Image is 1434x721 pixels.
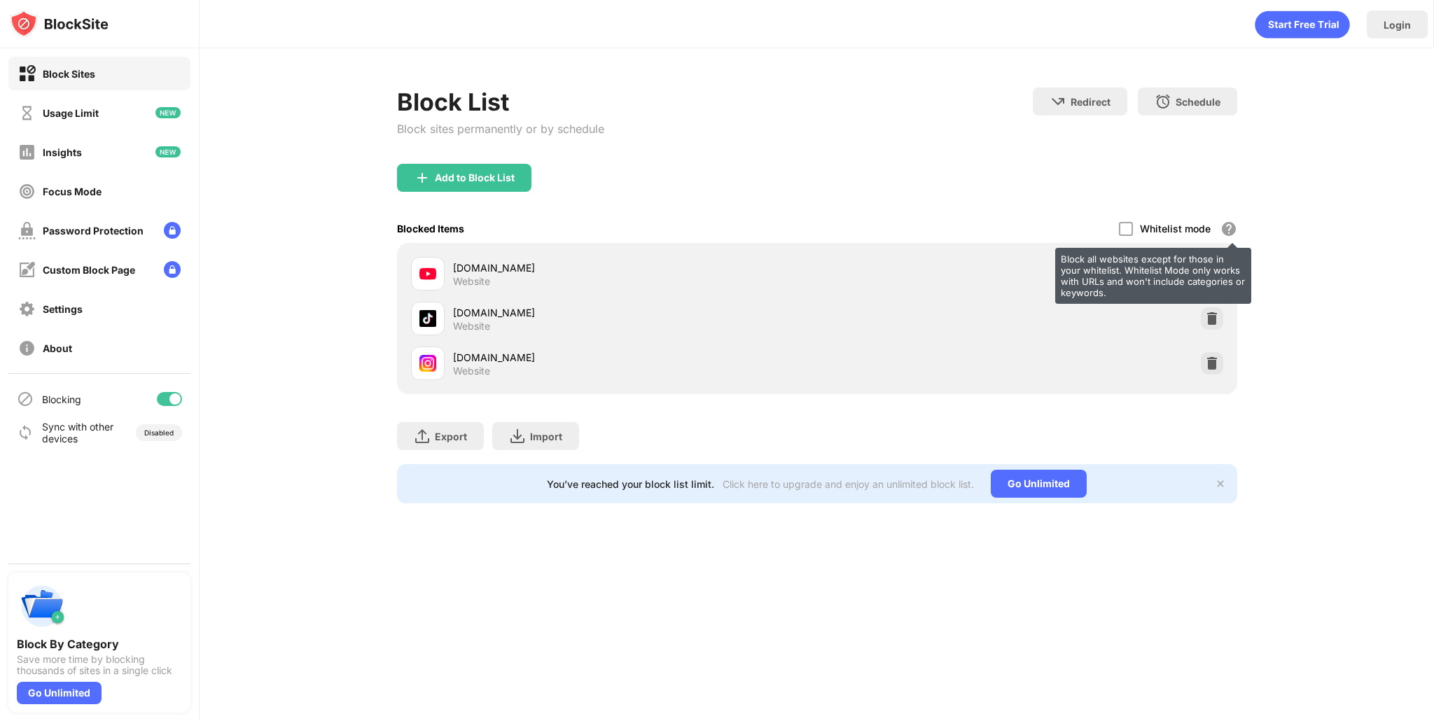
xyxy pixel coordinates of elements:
[435,430,467,442] div: Export
[453,365,490,377] div: Website
[1176,96,1220,108] div: Schedule
[1384,19,1411,31] div: Login
[1255,10,1350,38] div: animation
[453,305,817,320] div: [DOMAIN_NAME]
[419,265,436,282] img: favicons
[419,310,436,327] img: favicons
[723,478,974,490] div: Click here to upgrade and enjoy an unlimited block list.
[43,264,135,276] div: Custom Block Page
[18,339,36,357] img: about-off.svg
[43,225,144,237] div: Password Protection
[1140,223,1211,234] div: Whitelist mode
[10,10,109,38] img: logo-blocksite.svg
[18,143,36,161] img: insights-off.svg
[530,430,562,442] div: Import
[43,342,72,354] div: About
[18,261,36,279] img: customize-block-page-off.svg
[453,275,490,288] div: Website
[397,122,604,136] div: Block sites permanently or by schedule
[991,470,1087,498] div: Go Unlimited
[17,654,182,676] div: Save more time by blocking thousands of sites in a single click
[43,68,95,80] div: Block Sites
[18,65,36,83] img: block-on.svg
[17,581,67,631] img: push-categories.svg
[453,350,817,365] div: [DOMAIN_NAME]
[1071,96,1111,108] div: Redirect
[17,637,182,651] div: Block By Category
[42,421,114,444] div: Sync with other devices
[18,104,36,122] img: time-usage-off.svg
[547,478,714,490] div: You’ve reached your block list limit.
[18,222,36,239] img: password-protection-off.svg
[164,222,181,239] img: lock-menu.svg
[43,303,83,315] div: Settings
[144,428,174,437] div: Disabled
[17,424,34,441] img: sync-icon.svg
[43,185,102,197] div: Focus Mode
[397,223,464,234] div: Blocked Items
[17,391,34,407] img: blocking-icon.svg
[1055,248,1251,304] div: Block all websites except for those in your whitelist. Whitelist Mode only works with URLs and wo...
[435,172,515,183] div: Add to Block List
[164,261,181,278] img: lock-menu.svg
[155,107,181,118] img: new-icon.svg
[155,146,181,157] img: new-icon.svg
[419,355,436,372] img: favicons
[397,87,604,116] div: Block List
[42,393,81,405] div: Blocking
[453,260,817,275] div: [DOMAIN_NAME]
[43,146,82,158] div: Insights
[43,107,99,119] div: Usage Limit
[453,320,490,332] div: Website
[1215,478,1226,489] img: x-button.svg
[18,183,36,200] img: focus-off.svg
[17,682,102,704] div: Go Unlimited
[18,300,36,318] img: settings-off.svg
